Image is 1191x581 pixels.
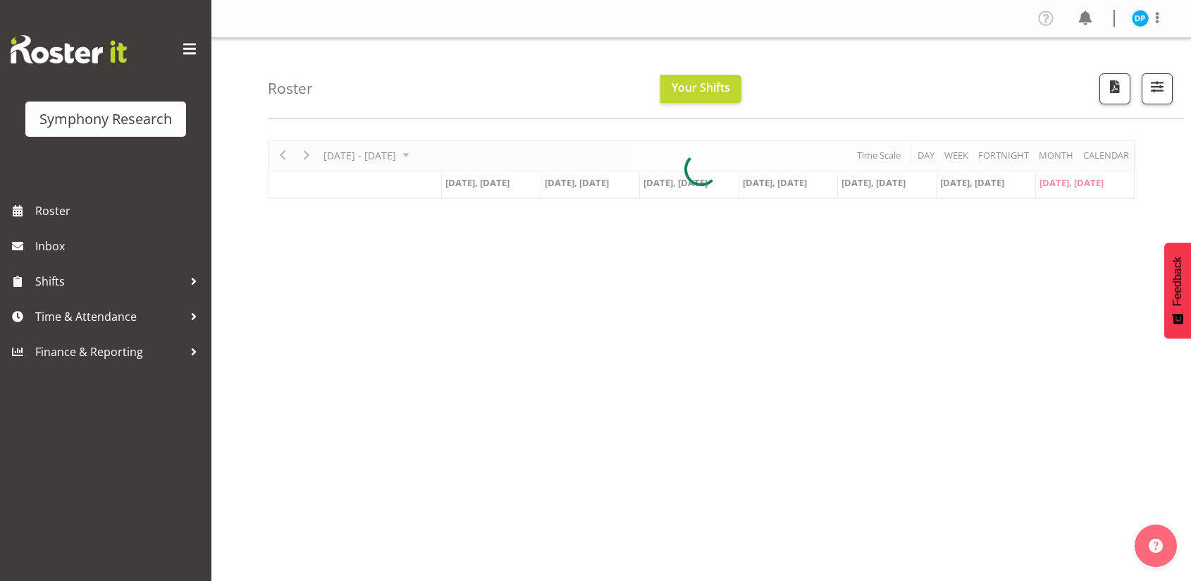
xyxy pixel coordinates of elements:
[672,80,730,95] span: Your Shifts
[39,109,172,130] div: Symphony Research
[35,271,183,292] span: Shifts
[11,35,127,63] img: Rosterit website logo
[35,200,204,221] span: Roster
[1142,73,1173,104] button: Filter Shifts
[1099,73,1130,104] button: Download a PDF of the roster according to the set date range.
[1171,257,1184,306] span: Feedback
[268,80,313,97] h4: Roster
[35,236,204,257] span: Inbox
[35,306,183,327] span: Time & Attendance
[1149,539,1163,553] img: help-xxl-2.png
[660,75,741,103] button: Your Shifts
[1164,243,1191,338] button: Feedback - Show survey
[1132,10,1149,27] img: divyadeep-parmar11611.jpg
[35,341,183,362] span: Finance & Reporting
